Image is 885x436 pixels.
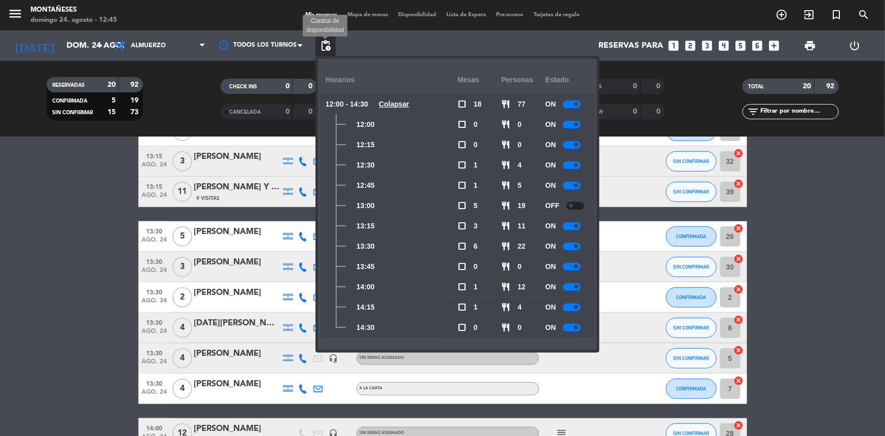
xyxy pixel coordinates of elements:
span: 13:30 [142,286,167,297]
u: Colapsar [379,100,409,108]
span: restaurant [502,181,511,190]
span: A LA CARTA [360,386,383,390]
strong: 0 [286,83,290,90]
div: [PERSON_NAME] [194,286,280,299]
span: 0 [518,322,522,333]
span: 13:00 [357,200,375,212]
div: [DATE][PERSON_NAME] [194,317,280,330]
strong: 19 [130,97,140,104]
span: 22 [518,241,526,252]
div: Montañeses [30,5,117,15]
span: restaurant [502,120,511,129]
div: [PERSON_NAME] [194,347,280,360]
span: 12:15 [357,139,375,151]
span: SIN CONFIRMAR [673,325,709,330]
span: 77 [518,98,526,110]
span: check_box_outline_blank [457,99,467,109]
span: restaurant [502,242,511,251]
span: 0 [474,322,478,333]
span: ON [545,98,556,110]
span: ago. 24 [142,267,167,279]
div: [PERSON_NAME] Y [PERSON_NAME] [194,181,280,194]
span: restaurant [502,221,511,230]
span: print [804,40,816,52]
i: cancel [734,254,744,264]
span: 4 [172,348,192,368]
strong: 0 [633,108,638,115]
span: 1 [474,180,478,191]
div: [PERSON_NAME] [194,150,280,163]
span: 12:00 - 14:30 [326,98,368,110]
span: 1 [474,281,478,293]
input: Filtrar por nombre... [760,106,838,117]
div: [PERSON_NAME] [194,422,280,435]
span: CONFIRMADA [676,386,706,391]
span: CONFIRMADA [676,294,706,300]
span: TOTAL [749,84,764,89]
i: cancel [734,284,744,294]
span: 0 [518,261,522,273]
span: 14:30 [357,322,375,333]
button: SIN CONFIRMAR [666,257,717,277]
span: ON [545,322,556,333]
span: CANCELADA [230,110,261,115]
span: 3 [172,151,192,172]
i: looks_one [667,39,680,52]
span: 1 [474,159,478,171]
span: 13:15 [142,180,167,192]
span: 13:30 [142,347,167,358]
span: Mapa de mesas [342,12,393,18]
button: SIN CONFIRMAR [666,348,717,368]
span: ON [545,159,556,171]
strong: 5 [112,97,116,104]
span: check_box_outline_blank [457,262,467,271]
span: RESERVADAS [53,83,85,88]
i: cancel [734,376,744,386]
i: cancel [734,315,744,325]
span: 2 [172,287,192,308]
strong: 20 [803,83,811,90]
span: 5 [518,180,522,191]
span: restaurant [502,262,511,271]
i: looks_5 [734,39,747,52]
span: 1 [474,301,478,313]
span: 13:30 [142,316,167,328]
span: SIN CONFIRMAR [673,264,709,270]
i: menu [8,6,23,21]
strong: 0 [656,108,662,115]
div: Mesas [457,66,502,94]
span: ago. 24 [142,297,167,309]
span: check_box_outline_blank [457,242,467,251]
div: Horarios [326,66,457,94]
span: Sin menú asignado [360,431,405,435]
i: arrow_drop_down [94,40,107,52]
span: ago. 24 [142,389,167,400]
button: menu [8,6,23,25]
span: 4 [518,301,522,313]
span: Reservas para [598,41,663,51]
span: ON [545,139,556,151]
span: 13:15 [357,220,375,232]
span: Lista de Espera [441,12,491,18]
i: cancel [734,345,744,355]
span: ON [545,220,556,232]
span: Pre-acceso [491,12,528,18]
i: filter_list [748,106,760,118]
span: Mis reservas [300,12,342,18]
span: ON [545,301,556,313]
strong: 92 [130,81,140,88]
span: ago. 24 [142,161,167,173]
i: cancel [734,179,744,189]
span: ago. 24 [142,237,167,248]
span: restaurant [502,323,511,332]
span: ago. 24 [142,328,167,340]
span: restaurant [502,303,511,312]
strong: 15 [108,109,116,116]
strong: 0 [286,108,290,115]
span: 18 [474,98,482,110]
span: 19 [518,200,526,212]
span: OFF [545,200,559,212]
strong: 0 [633,83,638,90]
span: SIN CONFIRMAR [673,355,709,361]
i: looks_two [684,39,697,52]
